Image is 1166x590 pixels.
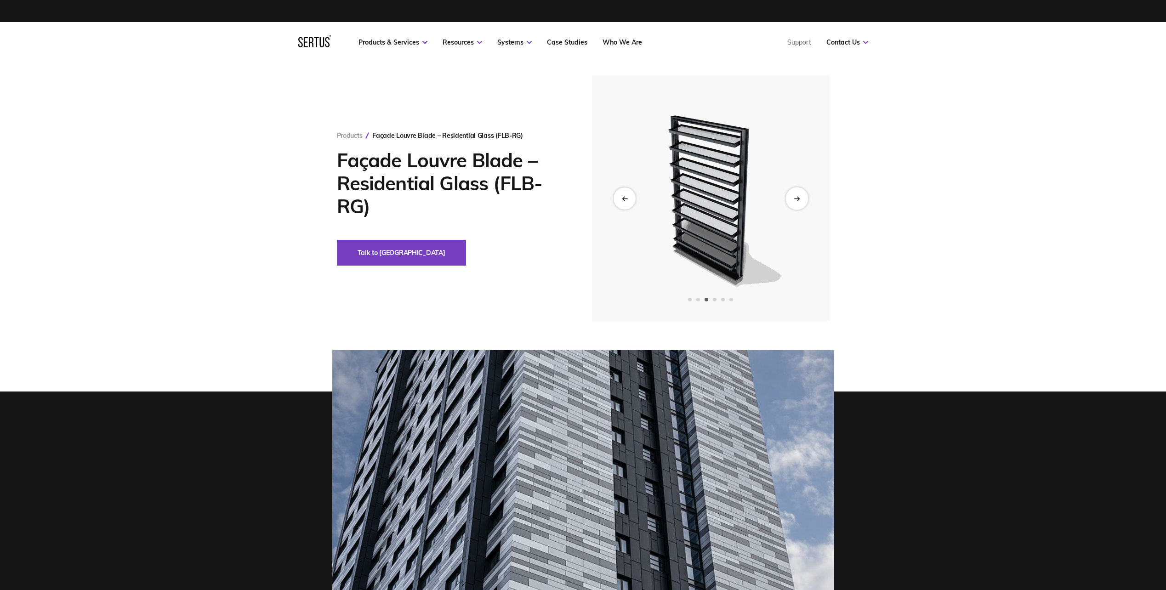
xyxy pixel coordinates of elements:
[713,298,717,301] span: Go to slide 4
[785,187,808,210] div: Next slide
[337,240,466,266] button: Talk to [GEOGRAPHIC_DATA]
[688,298,692,301] span: Go to slide 1
[729,298,733,301] span: Go to slide 6
[337,149,564,218] h1: Façade Louvre Blade – Residential Glass (FLB-RG)
[337,131,363,140] a: Products
[443,38,482,46] a: Resources
[826,38,868,46] a: Contact Us
[358,38,427,46] a: Products & Services
[603,38,642,46] a: Who We Are
[547,38,587,46] a: Case Studies
[721,298,725,301] span: Go to slide 5
[696,298,700,301] span: Go to slide 2
[497,38,532,46] a: Systems
[614,187,636,210] div: Previous slide
[787,38,811,46] a: Support
[1001,483,1166,590] iframe: Chat Widget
